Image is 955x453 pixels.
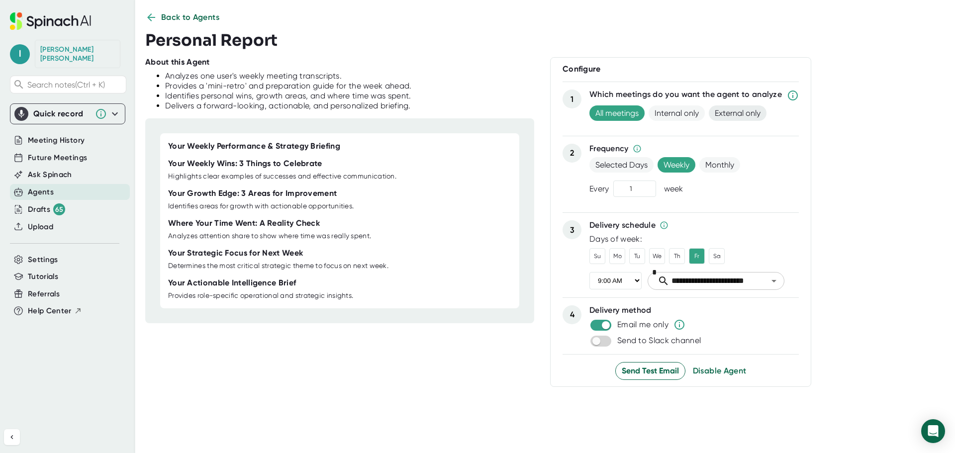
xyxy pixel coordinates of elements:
[921,419,945,443] div: Open Intercom Messenger
[145,11,219,23] button: Back to Agents
[629,248,645,264] button: Tu
[168,172,396,181] div: Highlights clear examples of successes and effective communication.
[28,186,54,198] button: Agents
[28,203,65,215] div: Drafts
[664,184,683,194] div: week
[693,362,747,380] button: Disable Agent
[589,105,645,121] span: All meetings
[10,44,30,64] span: l
[168,188,337,198] div: Your Growth Edge: 3 Areas for Improvement
[14,104,121,124] div: Quick record
[709,248,725,264] button: Sa
[649,105,705,121] span: Internal only
[40,45,115,63] div: Leslie Hogan
[709,105,766,121] span: External only
[168,291,353,300] div: Provides role-specific operational and strategic insights.
[658,157,695,173] span: Weekly
[168,141,340,151] div: Your Weekly Performance & Strategy Briefing
[689,248,705,264] button: Fr
[617,336,701,346] div: Send to Slack channel
[615,362,685,380] button: Send Test Email
[145,31,278,50] h3: Personal Report
[168,202,354,211] div: Identifies areas for growth with actionable opportunities.
[28,135,85,146] button: Meeting History
[699,157,740,173] span: Monthly
[767,274,781,288] button: Open
[28,203,65,215] button: Drafts 65
[165,101,412,111] div: Delivers a forward-looking, actionable, and personalized briefing.
[53,203,65,215] div: 65
[28,288,60,300] button: Referrals
[28,169,72,181] button: Ask Spinach
[563,305,581,324] div: 4
[165,91,412,101] div: Identifies personal wins, growth areas, and where time was spent.
[649,248,665,264] button: We
[165,71,412,81] div: Analyzes one user's weekly meeting transcripts.
[563,64,799,74] div: Configure
[28,271,58,282] button: Tutorials
[622,365,679,377] span: Send Test Email
[168,232,371,241] div: Analyzes attention share to show where time was really spent.
[693,366,747,375] span: Disable Agent
[563,90,581,108] div: 1
[28,305,72,317] span: Help Center
[27,80,123,90] span: Search notes (Ctrl + K)
[589,305,799,315] div: Delivery method
[4,429,20,445] button: Collapse sidebar
[563,144,581,163] div: 2
[165,81,412,91] div: Provides a 'mini-retro' and preparation guide for the week ahead.
[28,152,87,164] button: Future Meetings
[589,184,609,194] div: Every
[28,305,82,317] button: Help Center
[28,221,53,233] button: Upload
[589,157,654,173] span: Selected Days
[168,159,322,169] div: Your Weekly Wins: 3 Things to Celebrate
[168,218,320,228] div: Where Your Time Went: A Reality Check
[161,11,219,23] span: Back to Agents
[145,57,210,67] div: About this Agent
[589,90,782,101] div: Which meetings do you want the agent to analyze
[617,320,668,330] div: Email me only
[563,220,581,239] div: 3
[589,248,605,264] button: Su
[28,254,58,266] button: Settings
[589,234,799,244] div: Days of week:
[168,262,388,271] div: Determines the most critical strategic theme to focus on next week.
[609,248,625,264] button: Mo
[168,248,303,258] div: Your Strategic Focus for Next Week
[589,144,629,154] div: Frequency
[33,109,90,119] div: Quick record
[168,278,296,288] div: Your Actionable Intelligence Brief
[669,248,685,264] button: Th
[589,220,656,230] div: Delivery schedule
